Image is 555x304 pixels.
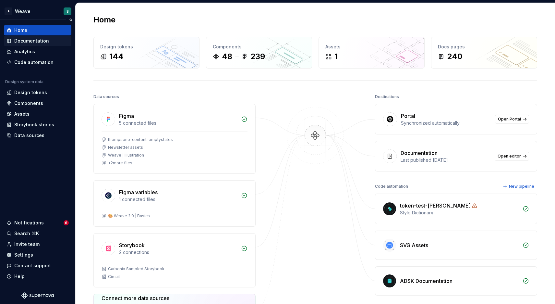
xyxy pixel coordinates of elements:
div: Newsletter assets [108,145,143,150]
a: Components48239 [206,37,312,69]
div: token-test-[PERSON_NAME] [400,202,471,209]
div: Settings [14,252,33,258]
div: 1 [334,51,338,62]
div: 2 connections [119,249,237,256]
a: Analytics [4,46,71,57]
div: Portal [401,112,415,120]
div: Storybook [119,241,145,249]
div: ADSK Documentation [400,277,452,285]
div: Assets [14,111,30,117]
h2: Home [93,15,115,25]
div: Search ⌘K [14,230,39,237]
div: Figma variables [119,188,158,196]
button: Help [4,271,71,282]
span: Open editor [498,154,521,159]
a: Home [4,25,71,35]
span: 6 [64,220,69,225]
div: SVG Assets [400,241,428,249]
div: Synchronized automatically [401,120,491,126]
button: New pipeline [501,182,537,191]
a: Invite team [4,239,71,249]
div: 1 connected files [119,196,237,203]
a: Assets1 [319,37,425,69]
a: Figma variables1 connected files🎨 Weave 2.0 | Basics [93,180,256,227]
div: Components [14,100,43,107]
span: New pipeline [509,184,534,189]
div: Contact support [14,262,51,269]
div: Weave [15,8,30,15]
a: Docs pages240 [431,37,537,69]
div: Invite team [14,241,40,247]
div: Docs pages [438,44,530,50]
div: + 2 more files [108,160,132,166]
div: Assets [325,44,418,50]
a: Figma5 connected filesthompsone-content-emptystatesNewsletter assetsWeave | Illustration+2more files [93,104,256,174]
div: Last published [DATE] [401,157,491,163]
div: Design tokens [14,89,47,96]
div: Code automation [14,59,54,66]
div: Data sources [14,132,44,139]
div: Connect more data sources [102,294,193,302]
div: Home [14,27,27,33]
div: 240 [447,51,462,62]
a: Documentation [4,36,71,46]
a: Storybook2 connectionsCarbonix Sampled StorybookCircuit [93,233,256,287]
button: Contact support [4,260,71,271]
div: Destinations [375,92,399,101]
a: Design tokens [4,87,71,98]
a: Code automation [4,57,71,68]
div: Help [14,273,25,280]
a: Data sources [4,130,71,141]
div: Notifications [14,220,44,226]
div: 239 [250,51,265,62]
div: S [66,9,69,14]
div: thompsone-content-emptystates [108,137,173,142]
a: Settings [4,250,71,260]
div: 🎨 Weave 2.0 | Basics [108,213,150,219]
button: Collapse sidebar [66,15,75,24]
div: Analytics [14,48,35,55]
a: Storybook stories [4,120,71,130]
div: Data sources [93,92,119,101]
div: A [5,7,12,15]
div: Code automation [375,182,408,191]
a: Design tokens144 [93,37,199,69]
svg: Supernova Logo [21,292,54,299]
a: Assets [4,109,71,119]
div: Documentation [14,38,49,44]
div: Weave | Illustration [108,153,144,158]
div: 144 [109,51,124,62]
div: Design tokens [100,44,193,50]
div: 48 [222,51,232,62]
div: Style Dictionary [400,209,519,216]
div: Documentation [401,149,438,157]
a: Open editor [495,152,529,161]
button: Search ⌘K [4,228,71,239]
div: Circuit [108,274,120,279]
button: AWeaveS [1,4,74,18]
div: Components [213,44,305,50]
a: Open Portal [495,115,529,124]
div: Storybook stories [14,121,54,128]
button: Notifications6 [4,218,71,228]
span: Open Portal [498,117,521,122]
div: Figma [119,112,134,120]
a: Components [4,98,71,108]
div: Carbonix Sampled Storybook [108,266,164,272]
div: Design system data [5,79,43,84]
div: 5 connected files [119,120,237,126]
